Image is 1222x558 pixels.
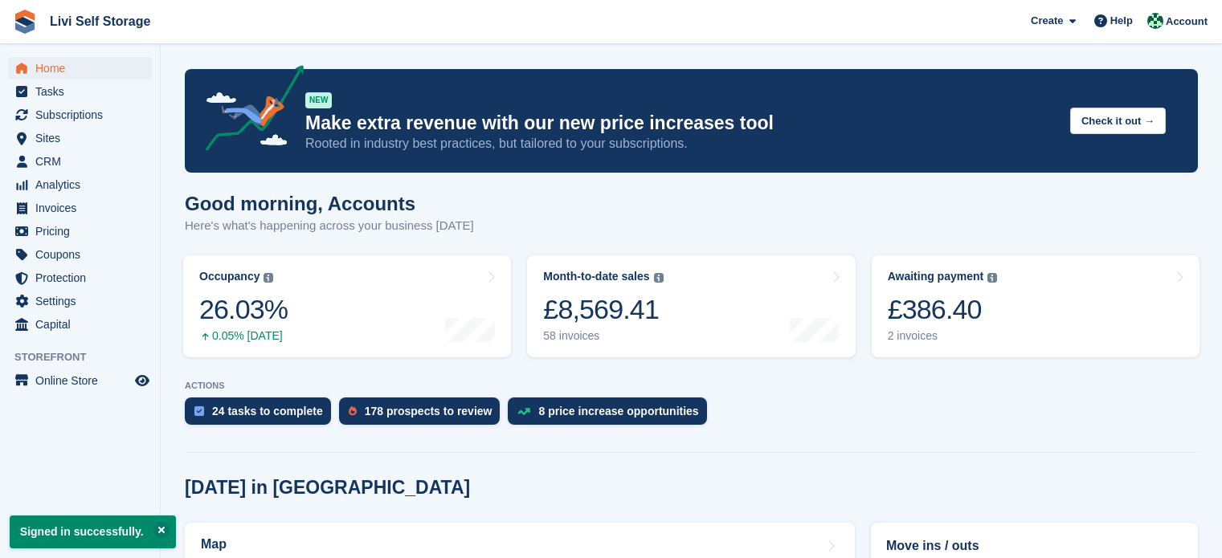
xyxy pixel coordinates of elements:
div: £386.40 [888,293,998,326]
p: ACTIONS [185,381,1198,391]
img: task-75834270c22a3079a89374b754ae025e5fb1db73e45f91037f5363f120a921f8.svg [194,406,204,416]
a: Preview store [133,371,152,390]
span: CRM [35,150,132,173]
span: Pricing [35,220,132,242]
a: Awaiting payment £386.40 2 invoices [872,255,1200,357]
a: menu [8,220,152,242]
img: stora-icon-8386f47178a22dfd0bd8f6a31ec36ba5ce8667c1dd55bd0f319d3a0aa187defe.svg [13,10,37,34]
p: Rooted in industry best practices, but tailored to your subscriptions. [305,135,1057,153]
div: Month-to-date sales [543,270,649,283]
a: menu [8,80,152,103]
a: menu [8,57,152,79]
a: menu [8,369,152,392]
div: Awaiting payment [888,270,984,283]
a: menu [8,313,152,336]
div: 8 price increase opportunities [538,405,698,417]
p: Signed in successfully. [10,515,176,548]
span: Tasks [35,80,132,103]
a: Month-to-date sales £8,569.41 58 invoices [527,255,855,357]
a: Livi Self Storage [43,8,157,35]
div: 178 prospects to review [365,405,492,417]
div: 24 tasks to complete [212,405,323,417]
p: Make extra revenue with our new price increases tool [305,112,1057,135]
button: Check it out → [1070,108,1166,134]
div: 0.05% [DATE] [199,329,288,343]
span: Storefront [14,349,160,365]
a: menu [8,104,152,126]
a: menu [8,173,152,196]
h2: [DATE] in [GEOGRAPHIC_DATA] [185,477,470,499]
span: Subscriptions [35,104,132,126]
span: Capital [35,313,132,336]
p: Here's what's happening across your business [DATE] [185,217,474,235]
a: menu [8,290,152,312]
img: price-adjustments-announcement-icon-8257ccfd72463d97f412b2fc003d46551f7dbcb40ab6d574587a9cd5c0d94... [192,65,304,157]
div: £8,569.41 [543,293,663,326]
div: 2 invoices [888,329,998,343]
span: Analytics [35,173,132,196]
span: Account [1166,14,1208,30]
div: 26.03% [199,293,288,326]
a: menu [8,127,152,149]
img: icon-info-grey-7440780725fd019a000dd9b08b2336e03edf1995a4989e88bcd33f0948082b44.svg [654,273,664,283]
span: Protection [35,267,132,289]
img: icon-info-grey-7440780725fd019a000dd9b08b2336e03edf1995a4989e88bcd33f0948082b44.svg [264,273,273,283]
img: icon-info-grey-7440780725fd019a000dd9b08b2336e03edf1995a4989e88bcd33f0948082b44.svg [987,273,997,283]
h2: Move ins / outs [886,536,1183,556]
span: Home [35,57,132,79]
a: 24 tasks to complete [185,397,339,433]
span: Settings [35,290,132,312]
a: menu [8,267,152,289]
span: Help [1110,13,1133,29]
div: NEW [305,92,332,108]
span: Sites [35,127,132,149]
img: prospect-51fa495bee0391a8d652442698ab0144808aea92771e9ea1ae160a38d050c398.svg [349,406,357,416]
span: Create [1031,13,1063,29]
img: price_increase_opportunities-93ffe204e8149a01c8c9dc8f82e8f89637d9d84a8eef4429ea346261dce0b2c0.svg [517,408,530,415]
a: 8 price increase opportunities [508,397,714,433]
div: Occupancy [199,270,260,283]
a: 178 prospects to review [339,397,509,433]
h2: Map [201,537,227,552]
h1: Good morning, Accounts [185,193,474,214]
a: menu [8,150,152,173]
a: menu [8,243,152,266]
span: Online Store [35,369,132,392]
span: Coupons [35,243,132,266]
img: Accounts [1147,13,1163,29]
span: Invoices [35,197,132,219]
a: menu [8,197,152,219]
div: 58 invoices [543,329,663,343]
a: Occupancy 26.03% 0.05% [DATE] [183,255,511,357]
